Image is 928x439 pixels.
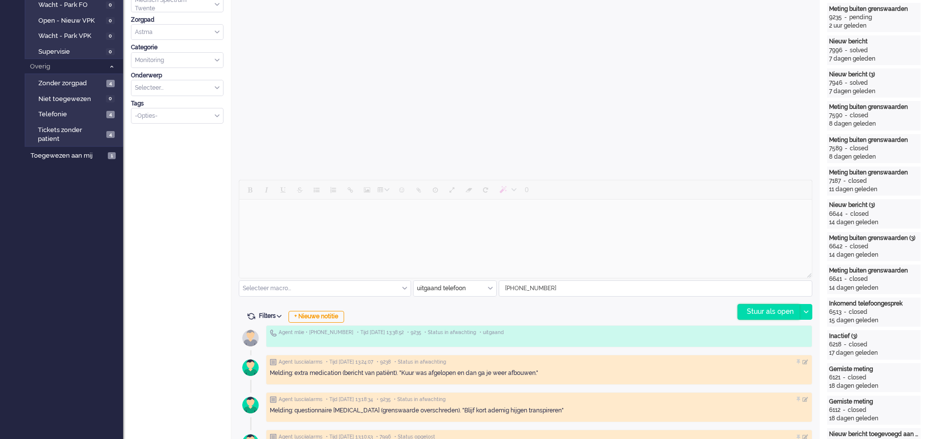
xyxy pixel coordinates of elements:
[270,369,808,377] div: Melding: extra medication (bericht van patiënt). "Kuur was afgelopen en dan ga je weer afbouwen."
[840,406,848,414] div: -
[829,201,919,209] div: Nieuw bericht (3)
[843,210,850,218] div: -
[377,359,391,366] span: • 9238
[238,393,263,417] img: avatar
[849,275,868,283] div: closed
[131,108,224,124] div: Select Tags
[38,32,103,41] span: Wacht - Park VPK
[38,47,103,57] span: Supervisie
[38,16,103,26] span: Open - Nieuw VPK
[270,359,277,366] img: ic_note_grey.svg
[841,340,849,349] div: -
[849,13,872,22] div: pending
[850,242,868,251] div: closed
[842,79,850,87] div: -
[829,5,919,13] div: Meting buiten grenswaarden
[238,355,263,380] img: avatar
[29,46,122,57] a: Supervisie 0
[357,329,404,336] span: • Tijd [DATE] 13:38:52
[829,22,919,30] div: 2 uur geleden
[4,4,569,21] body: Rich Text Area. Press ALT-0 for help.
[424,329,476,336] span: • Status in afwachting
[829,79,842,87] div: 7946
[829,169,919,177] div: Meting buiten grenswaarden
[31,151,105,161] span: Toegewezen aan mij
[270,329,277,337] img: ic_telephone_grey.svg
[829,242,842,251] div: 6642
[270,406,808,415] div: Melding: questionnaire [MEDICAL_DATA] (grenswaarde overschreden). "Blijf kort ademig hijgen trans...
[106,48,115,56] span: 0
[829,349,919,357] div: 17 dagen geleden
[106,1,115,9] span: 0
[829,177,841,185] div: 7187
[106,111,115,118] span: 4
[29,62,105,71] span: Overig
[106,95,115,102] span: 0
[38,0,103,10] span: Wacht - Park FO
[842,46,850,55] div: -
[829,365,919,373] div: Gemiste meting
[842,242,850,251] div: -
[829,46,842,55] div: 7996
[326,359,373,366] span: • Tijd [DATE] 13:24:07
[106,131,115,138] span: 4
[29,77,122,88] a: Zonder zorgpad 4
[829,218,919,227] div: 14 dagen geleden
[829,185,919,194] div: 11 dagen geleden
[842,111,850,120] div: -
[326,396,373,403] span: • Tijd [DATE] 13:18:34
[829,144,842,153] div: 7589
[238,326,263,350] img: avatar
[279,396,322,403] span: Agent lusciialarms
[29,15,122,26] a: Open - Nieuw VPK 0
[394,396,446,403] span: • Status in afwachting
[840,373,848,382] div: -
[108,152,116,160] span: 1
[738,304,800,319] div: Stuur als open
[829,284,919,292] div: 14 dagen geleden
[829,316,919,325] div: 15 dagen geleden
[829,136,919,144] div: Meting buiten grenswaarden
[38,126,103,144] span: Tickets zonder patient
[38,79,104,88] span: Zonder zorgpad
[829,398,919,406] div: Gemiste meting
[829,55,919,63] div: 7 dagen geleden
[842,275,849,283] div: -
[288,311,344,323] div: + Nieuwe notitie
[29,124,122,144] a: Tickets zonder patient 4
[29,30,122,41] a: Wacht - Park VPK 0
[829,275,842,283] div: 6641
[829,37,919,46] div: Nieuw bericht
[850,79,868,87] div: solved
[106,33,115,40] span: 0
[407,329,421,336] span: • 9235
[829,340,841,349] div: 6218
[259,312,285,319] span: Filters
[131,100,224,108] div: Tags
[29,150,123,161] a: Toegewezen aan mij 1
[829,373,840,382] div: 6121
[849,308,867,316] div: closed
[829,406,840,414] div: 6112
[29,108,122,119] a: Telefonie 4
[850,144,868,153] div: closed
[829,120,919,128] div: 8 dagen geleden
[279,329,353,336] span: Agent mlie • [PHONE_NUMBER]
[850,111,868,120] div: closed
[38,110,104,119] span: Telefonie
[131,71,224,80] div: Onderwerp
[29,93,122,104] a: Niet toegewezen 0
[829,300,919,308] div: Inkomend telefoongesprek
[131,43,224,52] div: Categorie
[829,251,919,259] div: 14 dagen geleden
[499,281,812,296] input: +31612345678
[131,16,224,24] div: Zorgpad
[841,177,848,185] div: -
[829,430,919,439] div: Nieuw bericht toegevoegd aan gesprek
[270,396,277,403] img: ic_note_grey.svg
[829,103,919,111] div: Meting buiten grenswaarden
[394,359,446,366] span: • Status in afwachting
[829,414,919,423] div: 18 dagen geleden
[829,87,919,96] div: 7 dagen geleden
[377,396,390,403] span: • 9235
